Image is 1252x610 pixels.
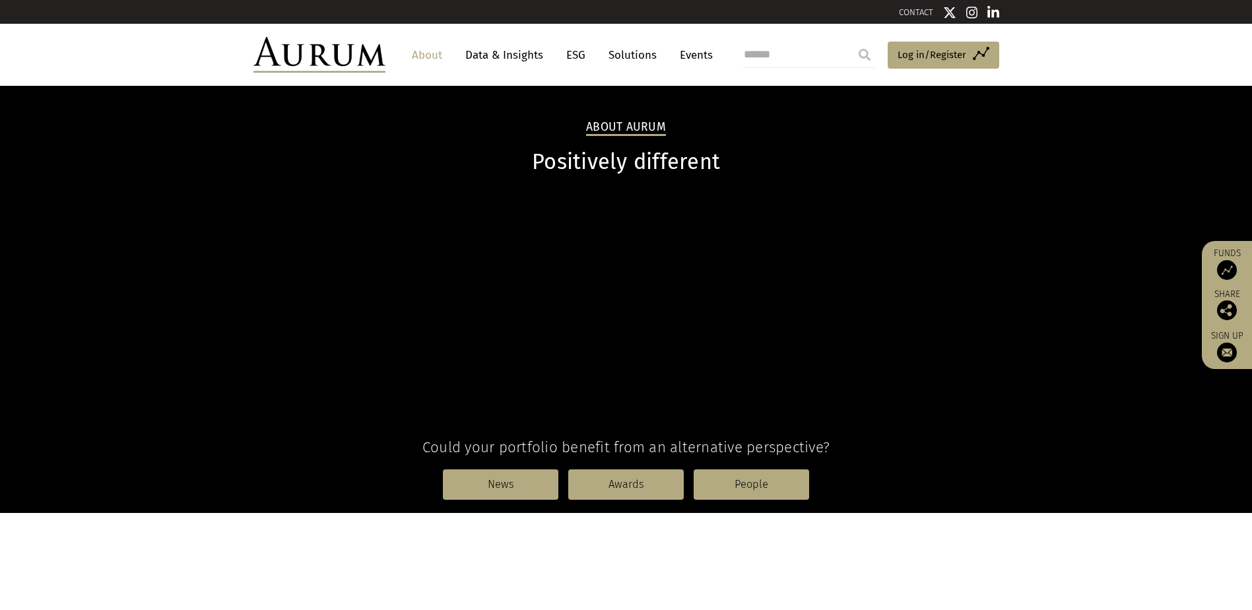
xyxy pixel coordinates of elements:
a: Sign up [1208,330,1245,362]
img: Aurum [253,37,385,73]
a: Solutions [602,43,663,67]
a: Awards [568,469,684,500]
a: News [443,469,558,500]
span: Log in/Register [898,47,966,63]
a: CONTACT [899,7,933,17]
input: Submit [851,42,878,68]
a: About [405,43,449,67]
a: Data & Insights [459,43,550,67]
img: Instagram icon [966,6,978,19]
a: Log in/Register [888,42,999,69]
img: Linkedin icon [987,6,999,19]
h4: Could your portfolio benefit from an alternative perspective? [253,438,999,456]
a: People [694,469,809,500]
a: ESG [560,43,592,67]
img: Sign up to our newsletter [1217,343,1237,362]
img: Share this post [1217,300,1237,320]
h1: Positively different [253,149,999,175]
a: Funds [1208,248,1245,280]
img: Access Funds [1217,260,1237,280]
h2: About Aurum [586,120,666,136]
img: Twitter icon [943,6,956,19]
div: Share [1208,290,1245,320]
a: Events [673,43,713,67]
